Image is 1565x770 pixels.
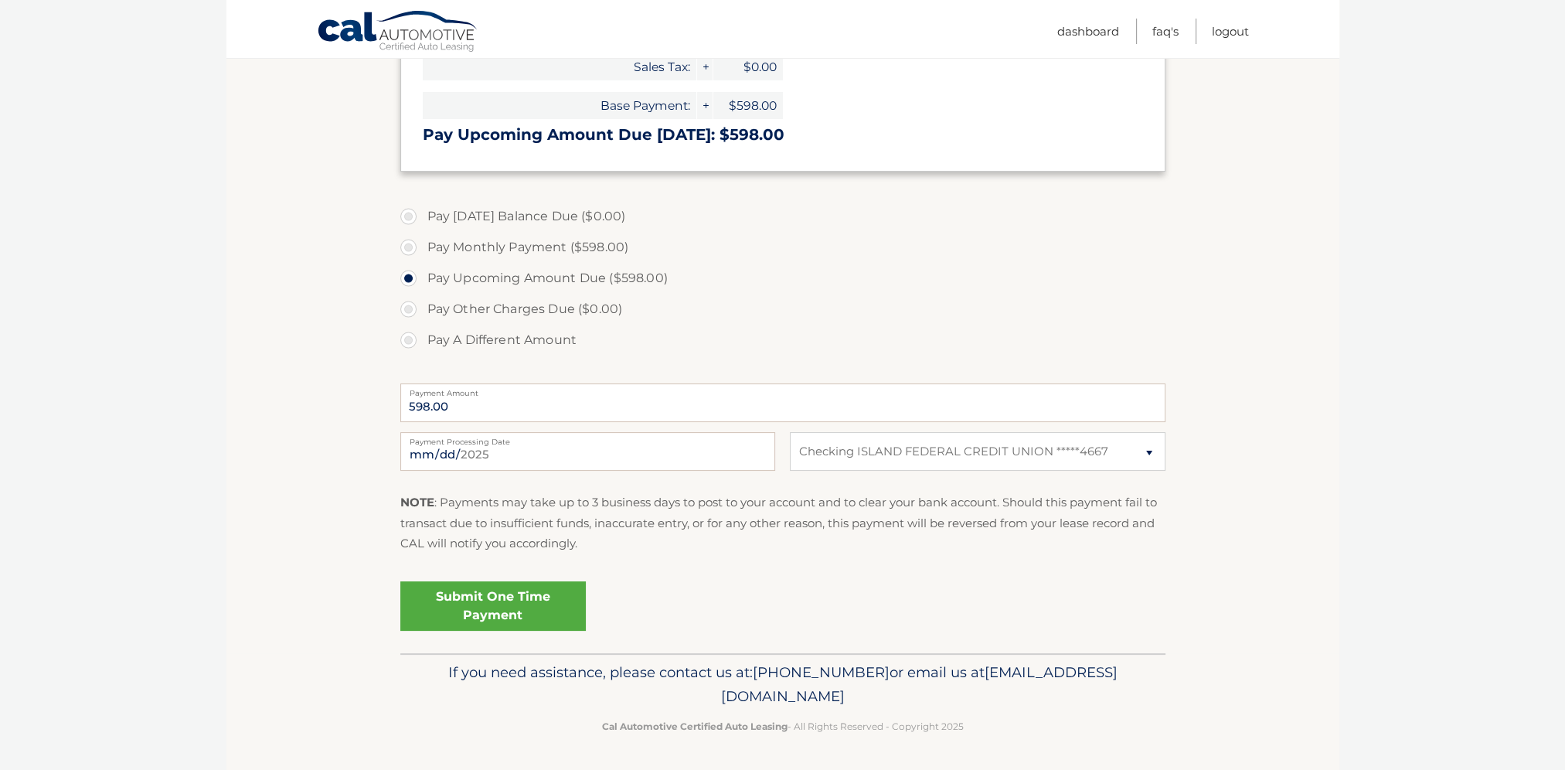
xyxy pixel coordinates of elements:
p: : Payments may take up to 3 business days to post to your account and to clear your bank account.... [400,492,1165,554]
a: Logout [1212,19,1249,44]
label: Pay Other Charges Due ($0.00) [400,294,1165,325]
label: Pay Monthly Payment ($598.00) [400,232,1165,263]
p: If you need assistance, please contact us at: or email us at [410,660,1155,710]
a: Submit One Time Payment [400,581,586,631]
input: Payment Amount [400,383,1165,422]
span: [PHONE_NUMBER] [753,663,890,681]
input: Payment Date [400,432,775,471]
strong: Cal Automotive Certified Auto Leasing [602,721,788,732]
a: Dashboard [1057,19,1119,44]
span: $598.00 [713,92,783,119]
span: $0.00 [713,53,783,80]
label: Payment Amount [400,383,1165,396]
span: Base Payment: [423,92,696,119]
strong: NOTE [400,495,434,509]
p: - All Rights Reserved - Copyright 2025 [410,718,1155,734]
span: + [697,53,713,80]
label: Pay Upcoming Amount Due ($598.00) [400,263,1165,294]
span: Sales Tax: [423,53,696,80]
label: Pay [DATE] Balance Due ($0.00) [400,201,1165,232]
label: Payment Processing Date [400,432,775,445]
a: FAQ's [1152,19,1179,44]
h3: Pay Upcoming Amount Due [DATE]: $598.00 [423,125,1143,145]
label: Pay A Different Amount [400,325,1165,356]
span: + [697,92,713,119]
a: Cal Automotive [317,10,479,55]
